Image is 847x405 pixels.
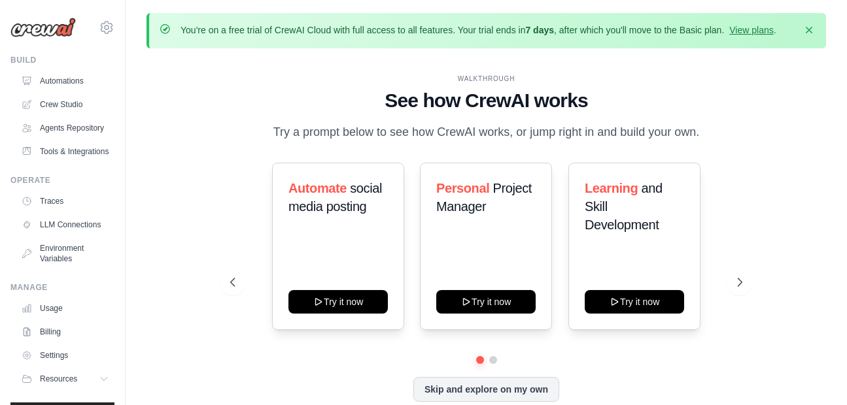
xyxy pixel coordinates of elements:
div: Operate [10,175,114,186]
a: LLM Connections [16,214,114,235]
button: Try it now [288,290,388,314]
a: Tools & Integrations [16,141,114,162]
a: Agents Repository [16,118,114,138]
p: You're on a free trial of CrewAI Cloud with full access to all features. Your trial ends in , aft... [181,24,776,37]
span: Resources [40,374,77,384]
img: Logo [10,18,76,37]
button: Skip and explore on my own [413,377,559,402]
span: social media posting [288,181,382,214]
a: Billing [16,321,114,342]
button: Try it now [436,290,536,314]
button: Resources [16,368,114,389]
a: Traces [16,191,114,212]
span: and Skill Development [585,181,663,232]
a: Usage [16,298,114,319]
div: Build [10,55,114,65]
div: Manage [10,282,114,293]
a: Settings [16,345,114,366]
span: Learning [585,181,638,195]
a: Environment Variables [16,238,114,269]
a: Crew Studio [16,94,114,115]
a: Automations [16,71,114,91]
strong: 7 days [525,25,554,35]
button: Try it now [585,290,684,314]
span: Automate [288,181,347,195]
h1: See how CrewAI works [230,89,742,112]
span: Personal [436,181,489,195]
div: WALKTHROUGH [230,74,742,84]
p: Try a prompt below to see how CrewAI works, or jump right in and build your own. [267,123,706,142]
a: View plans [729,25,773,35]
